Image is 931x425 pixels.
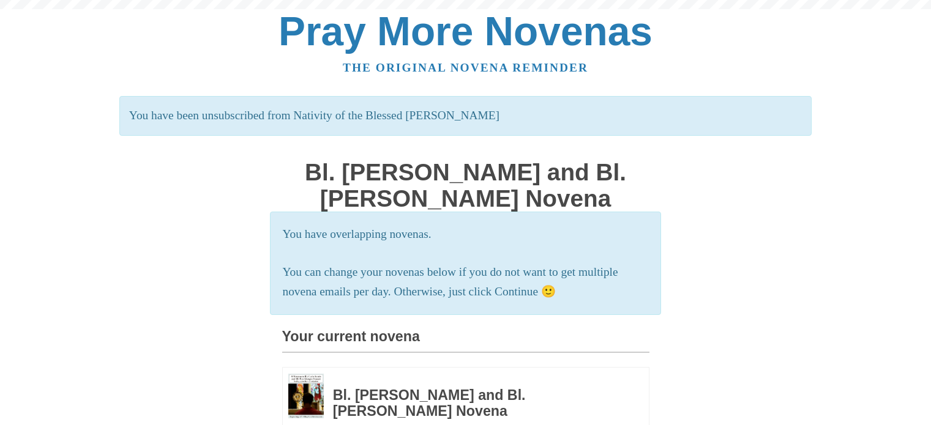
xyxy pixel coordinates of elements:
[279,9,652,54] a: Pray More Novenas
[288,374,324,418] img: Novena image
[283,262,649,303] p: You can change your novenas below if you do not want to get multiple novena emails per day. Other...
[283,224,649,245] p: You have overlapping novenas.
[343,61,588,74] a: The original novena reminder
[333,388,616,419] h3: Bl. [PERSON_NAME] and Bl. [PERSON_NAME] Novena
[282,160,649,212] h1: Bl. [PERSON_NAME] and Bl. [PERSON_NAME] Novena
[282,329,649,353] h3: Your current novena
[119,96,812,136] p: You have been unsubscribed from Nativity of the Blessed [PERSON_NAME]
